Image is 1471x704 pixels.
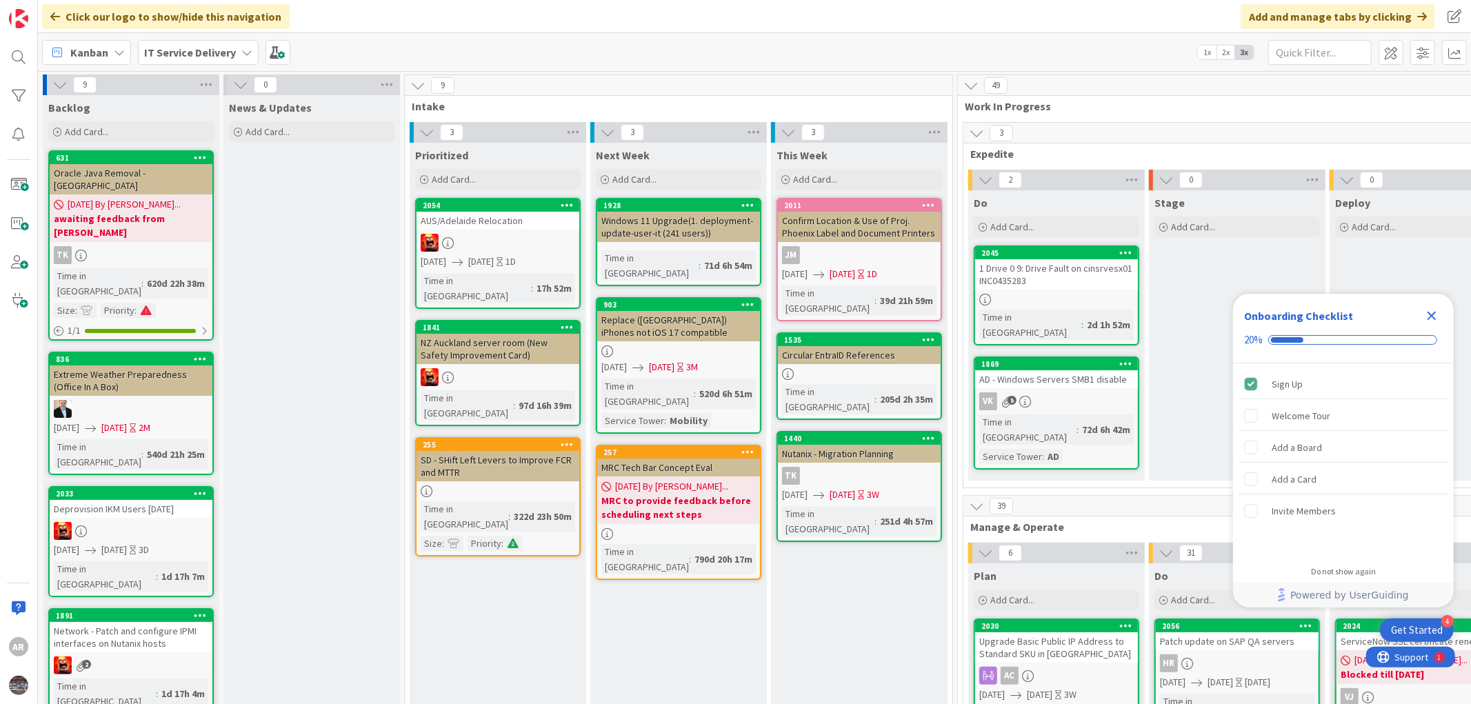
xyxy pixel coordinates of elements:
[782,467,800,485] div: TK
[1352,221,1396,233] span: Add Card...
[782,384,874,414] div: Time in [GEOGRAPHIC_DATA]
[141,276,143,291] span: :
[874,514,877,529] span: :
[468,536,501,551] div: Priority
[597,199,760,212] div: 1928
[975,370,1138,388] div: AD - Windows Servers SMB1 disable
[70,44,108,61] span: Kanban
[603,447,760,457] div: 257
[691,552,756,567] div: 790d 20h 17m
[50,610,212,652] div: 1891Network - Patch and configure IPMI interfaces on Nutanix hosts
[597,459,760,476] div: MRC Tech Bar Concept Eval
[156,686,158,701] span: :
[421,254,446,269] span: [DATE]
[777,332,942,420] a: 1535Circular EntraID ReferencesTime in [GEOGRAPHIC_DATA]:205d 2h 35m
[778,246,941,264] div: JM
[246,125,290,138] span: Add Card...
[782,246,800,264] div: JM
[784,434,941,443] div: 1440
[50,610,212,622] div: 1891
[1042,449,1044,464] span: :
[975,667,1138,685] div: AC
[778,334,941,346] div: 1535
[1160,675,1185,690] span: [DATE]
[1239,432,1448,463] div: Add a Board is incomplete.
[867,487,879,502] div: 3W
[975,358,1138,370] div: 1869
[423,323,579,332] div: 1841
[601,544,689,574] div: Time in [GEOGRAPHIC_DATA]
[596,198,761,286] a: 1928Windows 11 Upgrade(1. deployment-update-user-it (241 users))Time in [GEOGRAPHIC_DATA]:71d 6h 54m
[596,148,650,162] span: Next Week
[778,467,941,485] div: TK
[75,303,77,318] span: :
[784,335,941,345] div: 1535
[50,500,212,518] div: Deprovision IKM Users [DATE]
[73,77,97,93] span: 9
[101,421,127,435] span: [DATE]
[597,446,760,459] div: 257
[1077,422,1079,437] span: :
[1233,363,1454,557] div: Checklist items
[417,199,579,212] div: 2054
[1268,40,1372,65] input: Quick Filter...
[156,569,158,584] span: :
[42,4,290,29] div: Click our logo to show/hide this navigation
[778,432,941,445] div: 1440
[1208,675,1233,690] span: [DATE]
[778,199,941,242] div: 2011Confirm Location & Use of Proj. Phoenix Label and Document Printers
[1244,334,1443,346] div: Checklist progress: 20%
[694,386,696,401] span: :
[421,536,442,551] div: Size
[699,258,701,273] span: :
[415,437,581,556] a: 255SD - SHift Left Levers to Improve FCR and MTTRTime in [GEOGRAPHIC_DATA]:322d 23h 50mSize:Prior...
[975,259,1138,290] div: 1 Drive 0 9: Drive Fault on cinsrvesx01 INC0435283
[417,451,579,481] div: SD - SHift Left Levers to Improve FCR and MTTR
[101,303,134,318] div: Priority
[974,245,1139,345] a: 20451 Drive 0 9: Drive Fault on cinsrvesx01 INC0435283Time in [GEOGRAPHIC_DATA]:2d 1h 52m
[601,413,664,428] div: Service Tower
[421,368,439,386] img: VN
[1272,408,1330,424] div: Welcome Tour
[139,543,149,557] div: 3D
[1160,654,1178,672] div: HR
[158,686,208,701] div: 1d 17h 4m
[412,99,935,113] span: Intake
[877,514,937,529] div: 251d 4h 57m
[984,77,1008,94] span: 49
[1179,545,1203,561] span: 31
[1083,317,1134,332] div: 2d 1h 52m
[1156,620,1319,650] div: 2056Patch update on SAP QA servers
[979,310,1081,340] div: Time in [GEOGRAPHIC_DATA]
[417,199,579,230] div: 2054AUS/Adelaide Relocation
[877,293,937,308] div: 39d 21h 59m
[29,2,63,19] span: Support
[531,281,533,296] span: :
[974,356,1139,470] a: 1869AD - Windows Servers SMB1 disableVKTime in [GEOGRAPHIC_DATA]:72d 6h 42mService Tower:AD
[975,620,1138,632] div: 2030
[1044,449,1063,464] div: AD
[1240,583,1447,607] a: Powered by UserGuiding
[68,197,181,212] span: [DATE] By [PERSON_NAME]...
[417,321,579,364] div: 1841NZ Auckland server room (New Safety Improvement Card)
[56,153,212,163] div: 631
[1154,569,1168,583] span: Do
[417,439,579,451] div: 255
[421,390,513,421] div: Time in [GEOGRAPHIC_DATA]
[1244,334,1263,346] div: 20%
[50,152,212,194] div: 631Oracle Java Removal - [GEOGRAPHIC_DATA]
[778,432,941,463] div: 1440Nutanix - Migration Planning
[874,293,877,308] span: :
[596,297,761,434] a: 903Replace ([GEOGRAPHIC_DATA]) iPhones not iOS 17 compatible[DATE][DATE]3MTime in [GEOGRAPHIC_DAT...
[432,173,476,185] span: Add Card...
[612,173,657,185] span: Add Card...
[1179,172,1203,188] span: 0
[990,594,1034,606] span: Add Card...
[1156,654,1319,672] div: HR
[601,379,694,409] div: Time in [GEOGRAPHIC_DATA]
[777,198,942,321] a: 2011Confirm Location & Use of Proj. Phoenix Label and Document PrintersJM[DATE][DATE]1DTime in [G...
[974,196,988,210] span: Do
[782,267,808,281] span: [DATE]
[784,201,941,210] div: 2011
[1156,620,1319,632] div: 2056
